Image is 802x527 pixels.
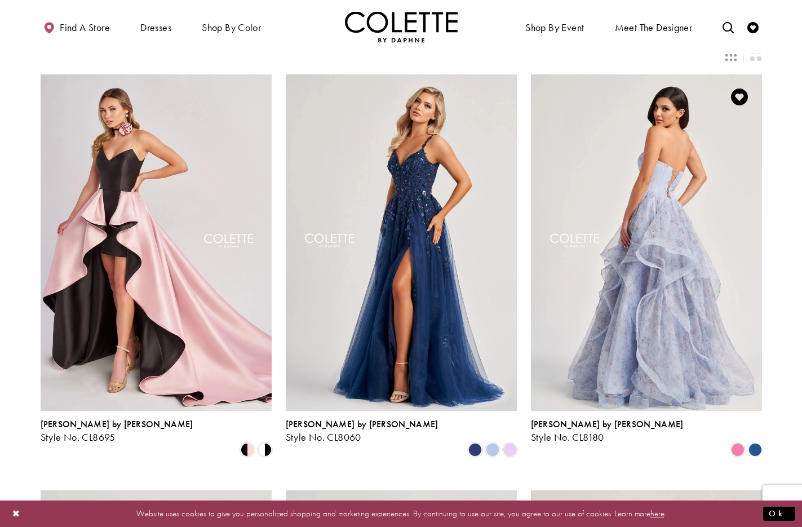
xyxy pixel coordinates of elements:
[650,508,664,519] a: here
[286,74,517,410] a: Visit Colette by Daphne Style No. CL8060 Page
[41,418,193,430] span: [PERSON_NAME] by [PERSON_NAME]
[615,22,693,33] span: Meet the designer
[728,85,751,109] a: Add to Wishlist
[34,43,769,68] div: Layout Controls
[763,507,795,521] button: Submit Dialog
[41,419,193,443] div: Colette by Daphne Style No. CL8695
[81,506,721,521] p: Website uses cookies to give you personalized shopping and marketing experiences. By continuing t...
[138,11,174,42] span: Dresses
[345,11,458,42] img: Colette by Daphne
[7,504,26,524] button: Close Dialog
[241,443,254,457] i: Black/Blush
[286,418,438,430] span: [PERSON_NAME] by [PERSON_NAME]
[522,11,587,42] span: Shop By Event
[745,11,761,42] a: Check Wishlist
[748,443,762,457] i: Ocean Blue Multi
[725,50,737,61] span: Switch layout to 3 columns
[199,11,264,42] span: Shop by color
[468,443,482,457] i: Navy Blue
[202,22,261,33] span: Shop by color
[731,443,745,457] i: Pink Multi
[531,431,604,444] span: Style No. CL8180
[531,419,684,443] div: Colette by Daphne Style No. CL8180
[486,443,499,457] i: Bluebell
[286,419,438,443] div: Colette by Daphne Style No. CL8060
[525,22,584,33] span: Shop By Event
[720,11,737,42] a: Toggle search
[345,11,458,42] a: Visit Home Page
[286,431,361,444] span: Style No. CL8060
[41,431,116,444] span: Style No. CL8695
[140,22,171,33] span: Dresses
[41,11,113,42] a: Find a store
[258,443,272,457] i: Black/White
[612,11,695,42] a: Meet the designer
[750,50,761,61] span: Switch layout to 2 columns
[531,74,762,410] a: Visit Colette by Daphne Style No. CL8180 Page
[503,443,517,457] i: Lilac
[41,74,272,410] a: Visit Colette by Daphne Style No. CL8695 Page
[60,22,110,33] span: Find a store
[531,418,684,430] span: [PERSON_NAME] by [PERSON_NAME]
